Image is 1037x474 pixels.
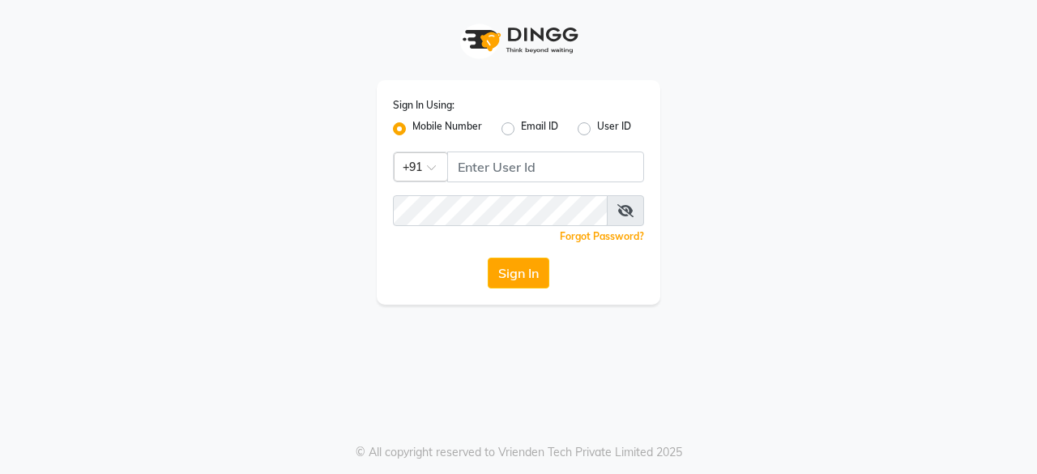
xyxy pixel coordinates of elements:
[412,119,482,139] label: Mobile Number
[521,119,558,139] label: Email ID
[488,258,549,288] button: Sign In
[447,152,644,182] input: Username
[454,16,583,64] img: logo1.svg
[393,98,454,113] label: Sign In Using:
[597,119,631,139] label: User ID
[560,230,644,242] a: Forgot Password?
[393,195,608,226] input: Username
